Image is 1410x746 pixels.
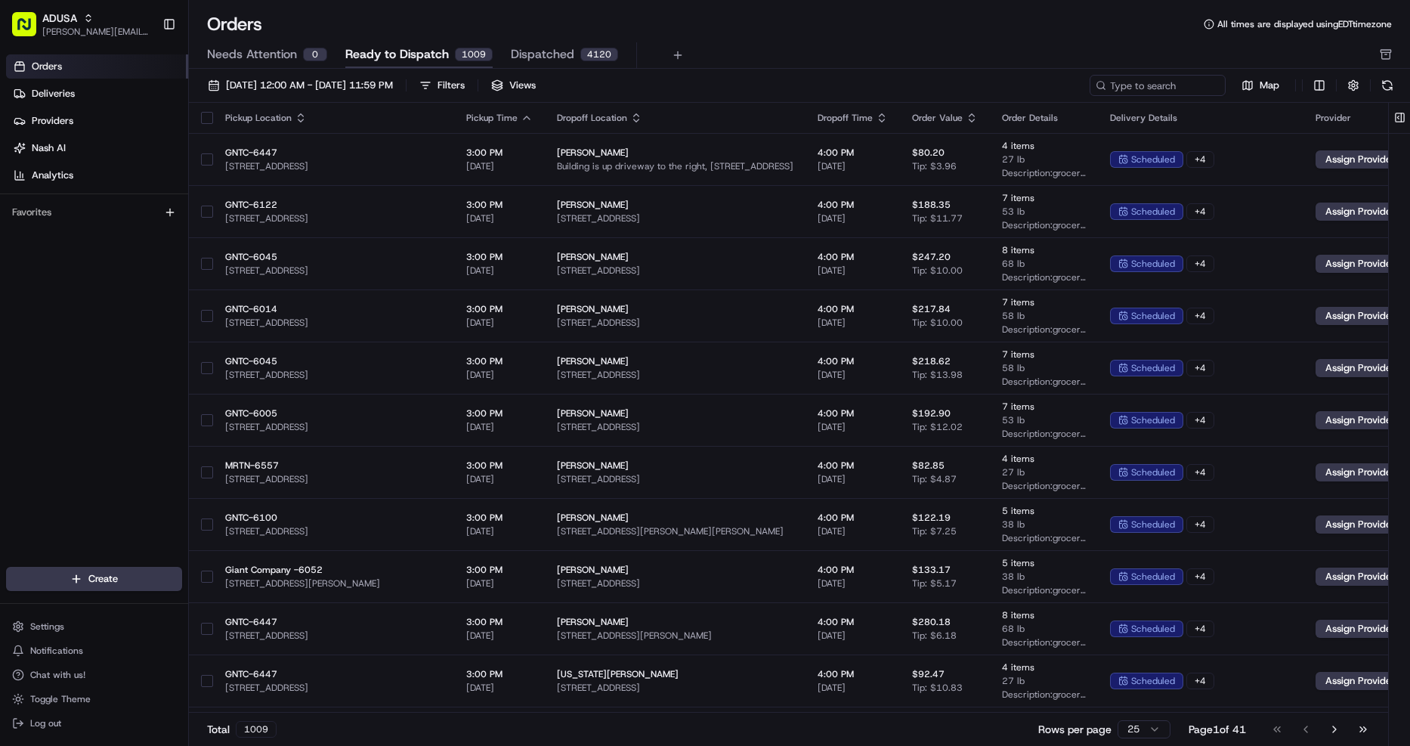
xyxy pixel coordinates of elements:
button: Assign Provider [1316,515,1405,534]
span: 4:00 PM [818,355,888,367]
span: Ready to Dispatch [345,45,449,63]
span: Description: grocery bags [1002,323,1086,336]
span: GNTC-6122 [225,199,442,211]
span: GNTC-6447 [225,147,442,159]
div: Provider [1316,112,1405,124]
span: $192.90 [912,407,951,419]
span: GNTC-6045 [225,251,442,263]
span: [DATE] [818,369,888,381]
span: Tip: $5.17 [912,577,957,590]
span: 4:00 PM [818,564,888,576]
span: 68 lb [1002,623,1086,635]
p: Rows per page [1038,722,1112,737]
span: [PERSON_NAME][EMAIL_ADDRESS][DOMAIN_NAME] [42,26,150,38]
span: [STREET_ADDRESS] [557,682,793,694]
span: GNTC-6100 [225,512,442,524]
span: $247.20 [912,251,951,263]
span: Building is up driveway to the right, [STREET_ADDRESS] [557,160,793,172]
span: Giant Company -6052 [225,564,442,576]
div: + 4 [1186,360,1214,376]
input: Type to search [1090,75,1226,96]
button: ADUSA[PERSON_NAME][EMAIL_ADDRESS][DOMAIN_NAME] [6,6,156,42]
span: 3:00 PM [466,303,533,315]
span: 4:00 PM [818,407,888,419]
div: + 4 [1186,464,1214,481]
span: Tip: $10.00 [912,265,963,277]
span: [PERSON_NAME] [557,355,793,367]
button: Assign Provider [1316,411,1405,429]
span: [STREET_ADDRESS] [225,317,442,329]
span: Needs Attention [207,45,297,63]
span: GNTC-6447 [225,668,442,680]
span: Nash AI [32,141,66,155]
button: Assign Provider [1316,150,1405,169]
span: 8 items [1002,609,1086,621]
span: scheduled [1131,258,1175,270]
span: Description: grocery bags [1002,532,1086,544]
span: [STREET_ADDRESS] [225,212,442,224]
span: $82.85 [912,460,945,472]
span: [DATE] [466,473,533,485]
div: Order Value [912,112,978,124]
span: 3:00 PM [466,355,533,367]
button: Assign Provider [1316,620,1405,638]
button: Create [6,567,182,591]
div: Page 1 of 41 [1189,722,1246,737]
span: 3:00 PM [466,616,533,628]
span: 3:00 PM [466,199,533,211]
span: [DATE] [466,630,533,642]
span: Create [88,572,118,586]
button: Views [484,75,543,96]
span: $80.20 [912,147,945,159]
span: Description: grocery bags [1002,428,1086,440]
div: Favorites [6,200,182,224]
span: Providers [32,114,73,128]
span: scheduled [1131,623,1175,635]
span: Tip: $7.25 [912,525,957,537]
span: [PERSON_NAME] [557,460,793,472]
div: Pickup Time [466,112,533,124]
button: Filters [413,75,472,96]
span: Description: grocery bags [1002,376,1086,388]
span: Map [1260,79,1279,92]
span: 3:00 PM [466,147,533,159]
span: scheduled [1131,310,1175,322]
span: 7 items [1002,348,1086,361]
button: Settings [6,616,182,637]
span: GNTC-6005 [225,407,442,419]
span: [DATE] [466,265,533,277]
span: Description: grocery bags [1002,271,1086,283]
span: 4:00 PM [818,460,888,472]
span: 5 items [1002,557,1086,569]
span: Description: grocery bags [1002,167,1086,179]
span: [STREET_ADDRESS] [225,630,442,642]
span: [STREET_ADDRESS] [225,369,442,381]
span: [STREET_ADDRESS] [225,265,442,277]
span: ADUSA [42,11,77,26]
button: Notifications [6,640,182,661]
span: [DATE] [466,421,533,433]
div: Delivery Details [1110,112,1291,124]
div: Order Details [1002,112,1086,124]
span: [DATE] [466,369,533,381]
span: [DATE] [818,317,888,329]
span: [STREET_ADDRESS] [225,421,442,433]
span: [DATE] [466,682,533,694]
span: $280.18 [912,616,951,628]
div: 4120 [580,48,618,61]
span: 4 items [1002,661,1086,673]
span: Description: grocery bags [1002,219,1086,231]
span: Tip: $13.98 [912,369,963,381]
div: + 4 [1186,151,1214,168]
span: scheduled [1131,414,1175,426]
span: scheduled [1131,571,1175,583]
span: Description: grocery bags [1002,480,1086,492]
span: [STREET_ADDRESS] [225,682,442,694]
span: scheduled [1131,518,1175,531]
div: Total [207,721,277,738]
div: + 4 [1186,673,1214,689]
span: Tip: $3.96 [912,160,957,172]
span: 27 lb [1002,466,1086,478]
span: [DATE] [818,577,888,590]
div: + 4 [1186,412,1214,429]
